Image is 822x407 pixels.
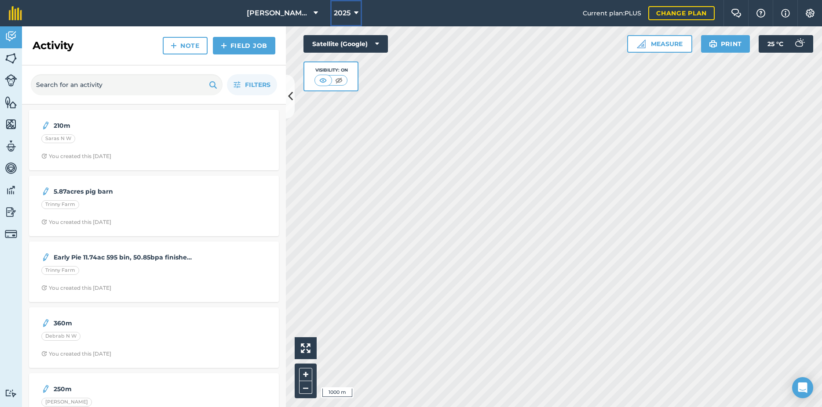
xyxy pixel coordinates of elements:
[5,184,17,197] img: svg+xml;base64,PD94bWwgdmVyc2lvbj0iMS4wIiBlbmNvZGluZz0idXRmLTgiPz4KPCEtLSBHZW5lcmF0b3I6IEFkb2JlIE...
[221,40,227,51] img: svg+xml;base64,PHN2ZyB4bWxucz0iaHR0cDovL3d3dy53My5vcmcvMjAwMC9zdmciIHdpZHRoPSIxNCIgaGVpZ2h0PSIyNC...
[303,35,388,53] button: Satellite (Google)
[54,384,193,394] strong: 250m
[701,35,750,53] button: Print
[31,74,223,95] input: Search for an activity
[41,200,79,209] div: Trinny Farm
[41,384,50,394] img: svg+xml;base64,PD94bWwgdmVyc2lvbj0iMS4wIiBlbmNvZGluZz0idXRmLTgiPz4KPCEtLSBHZW5lcmF0b3I6IEFkb2JlIE...
[709,39,717,49] img: svg+xml;base64,PHN2ZyB4bWxucz0iaHR0cDovL3d3dy53My5vcmcvMjAwMC9zdmciIHdpZHRoPSIxOSIgaGVpZ2h0PSIyNC...
[792,377,813,398] div: Open Intercom Messenger
[41,153,47,159] img: Clock with arrow pointing clockwise
[247,8,310,18] span: [PERSON_NAME] Family Farms
[583,8,641,18] span: Current plan : PLUS
[41,266,79,275] div: Trinny Farm
[637,40,646,48] img: Ruler icon
[245,80,270,90] span: Filters
[5,96,17,109] img: svg+xml;base64,PHN2ZyB4bWxucz0iaHR0cDovL3d3dy53My5vcmcvMjAwMC9zdmciIHdpZHRoPSI1NiIgaGVpZ2h0PSI2MC...
[648,6,715,20] a: Change plan
[41,134,75,143] div: Saras N W
[805,9,815,18] img: A cog icon
[171,40,177,51] img: svg+xml;base64,PHN2ZyB4bWxucz0iaHR0cDovL3d3dy53My5vcmcvMjAwMC9zdmciIHdpZHRoPSIxNCIgaGVpZ2h0PSIyNC...
[334,8,351,18] span: 2025
[33,39,73,53] h2: Activity
[5,389,17,397] img: svg+xml;base64,PD94bWwgdmVyc2lvbj0iMS4wIiBlbmNvZGluZz0idXRmLTgiPz4KPCEtLSBHZW5lcmF0b3I6IEFkb2JlIE...
[299,381,312,394] button: –
[5,30,17,43] img: svg+xml;base64,PD94bWwgdmVyc2lvbj0iMS4wIiBlbmNvZGluZz0idXRmLTgiPz4KPCEtLSBHZW5lcmF0b3I6IEFkb2JlIE...
[227,74,277,95] button: Filters
[41,285,111,292] div: You created this [DATE]
[213,37,275,54] a: Field Job
[41,252,50,263] img: svg+xml;base64,PD94bWwgdmVyc2lvbj0iMS4wIiBlbmNvZGluZz0idXRmLTgiPz4KPCEtLSBHZW5lcmF0b3I6IEFkb2JlIE...
[41,285,47,291] img: Clock with arrow pointing clockwise
[5,205,17,219] img: svg+xml;base64,PD94bWwgdmVyc2lvbj0iMS4wIiBlbmNvZGluZz0idXRmLTgiPz4KPCEtLSBHZW5lcmF0b3I6IEFkb2JlIE...
[318,76,329,85] img: svg+xml;base64,PHN2ZyB4bWxucz0iaHR0cDovL3d3dy53My5vcmcvMjAwMC9zdmciIHdpZHRoPSI1MCIgaGVpZ2h0PSI0MC...
[5,228,17,240] img: svg+xml;base64,PD94bWwgdmVyc2lvbj0iMS4wIiBlbmNvZGluZz0idXRmLTgiPz4KPCEtLSBHZW5lcmF0b3I6IEFkb2JlIE...
[5,74,17,86] img: svg+xml;base64,PD94bWwgdmVyc2lvbj0iMS4wIiBlbmNvZGluZz0idXRmLTgiPz4KPCEtLSBHZW5lcmF0b3I6IEFkb2JlIE...
[41,219,47,225] img: Clock with arrow pointing clockwise
[34,247,274,297] a: Early Pie 11.74ac 595 bin, 50.85bpa finished [DATE]Trinny FarmClock with arrow pointing clockwise...
[209,79,217,90] img: svg+xml;base64,PHN2ZyB4bWxucz0iaHR0cDovL3d3dy53My5vcmcvMjAwMC9zdmciIHdpZHRoPSIxOSIgaGVpZ2h0PSIyNC...
[299,368,312,381] button: +
[759,35,813,53] button: 25 °C
[301,343,311,353] img: Four arrows, one pointing top left, one top right, one bottom right and the last bottom left
[41,350,111,357] div: You created this [DATE]
[41,351,47,357] img: Clock with arrow pointing clockwise
[731,9,742,18] img: Two speech bubbles overlapping with the left bubble in the forefront
[41,120,50,131] img: svg+xml;base64,PD94bWwgdmVyc2lvbj0iMS4wIiBlbmNvZGluZz0idXRmLTgiPz4KPCEtLSBHZW5lcmF0b3I6IEFkb2JlIE...
[41,153,111,160] div: You created this [DATE]
[767,35,783,53] span: 25 ° C
[41,398,92,407] div: [PERSON_NAME]
[54,187,193,196] strong: 5.87acres pig barn
[790,35,808,53] img: svg+xml;base64,PD94bWwgdmVyc2lvbj0iMS4wIiBlbmNvZGluZz0idXRmLTgiPz4KPCEtLSBHZW5lcmF0b3I6IEFkb2JlIE...
[34,313,274,363] a: 360mDebrab N WClock with arrow pointing clockwiseYou created this [DATE]
[627,35,692,53] button: Measure
[41,318,50,328] img: svg+xml;base64,PD94bWwgdmVyc2lvbj0iMS4wIiBlbmNvZGluZz0idXRmLTgiPz4KPCEtLSBHZW5lcmF0b3I6IEFkb2JlIE...
[5,140,17,153] img: svg+xml;base64,PD94bWwgdmVyc2lvbj0iMS4wIiBlbmNvZGluZz0idXRmLTgiPz4KPCEtLSBHZW5lcmF0b3I6IEFkb2JlIE...
[314,67,348,74] div: Visibility: On
[5,162,17,175] img: svg+xml;base64,PD94bWwgdmVyc2lvbj0iMS4wIiBlbmNvZGluZz0idXRmLTgiPz4KPCEtLSBHZW5lcmF0b3I6IEFkb2JlIE...
[5,118,17,131] img: svg+xml;base64,PHN2ZyB4bWxucz0iaHR0cDovL3d3dy53My5vcmcvMjAwMC9zdmciIHdpZHRoPSI1NiIgaGVpZ2h0PSI2MC...
[5,52,17,65] img: svg+xml;base64,PHN2ZyB4bWxucz0iaHR0cDovL3d3dy53My5vcmcvMjAwMC9zdmciIHdpZHRoPSI1NiIgaGVpZ2h0PSI2MC...
[756,9,766,18] img: A question mark icon
[9,6,22,20] img: fieldmargin Logo
[54,121,193,130] strong: 210m
[41,186,50,197] img: svg+xml;base64,PD94bWwgdmVyc2lvbj0iMS4wIiBlbmNvZGluZz0idXRmLTgiPz4KPCEtLSBHZW5lcmF0b3I6IEFkb2JlIE...
[34,115,274,165] a: 210mSaras N WClock with arrow pointing clockwiseYou created this [DATE]
[41,219,111,226] div: You created this [DATE]
[54,252,193,262] strong: Early Pie 11.74ac 595 bin, 50.85bpa finished [DATE]
[54,318,193,328] strong: 360m
[163,37,208,54] a: Note
[781,8,790,18] img: svg+xml;base64,PHN2ZyB4bWxucz0iaHR0cDovL3d3dy53My5vcmcvMjAwMC9zdmciIHdpZHRoPSIxNyIgaGVpZ2h0PSIxNy...
[333,76,344,85] img: svg+xml;base64,PHN2ZyB4bWxucz0iaHR0cDovL3d3dy53My5vcmcvMjAwMC9zdmciIHdpZHRoPSI1MCIgaGVpZ2h0PSI0MC...
[41,332,80,341] div: Debrab N W
[34,181,274,231] a: 5.87acres pig barnTrinny FarmClock with arrow pointing clockwiseYou created this [DATE]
